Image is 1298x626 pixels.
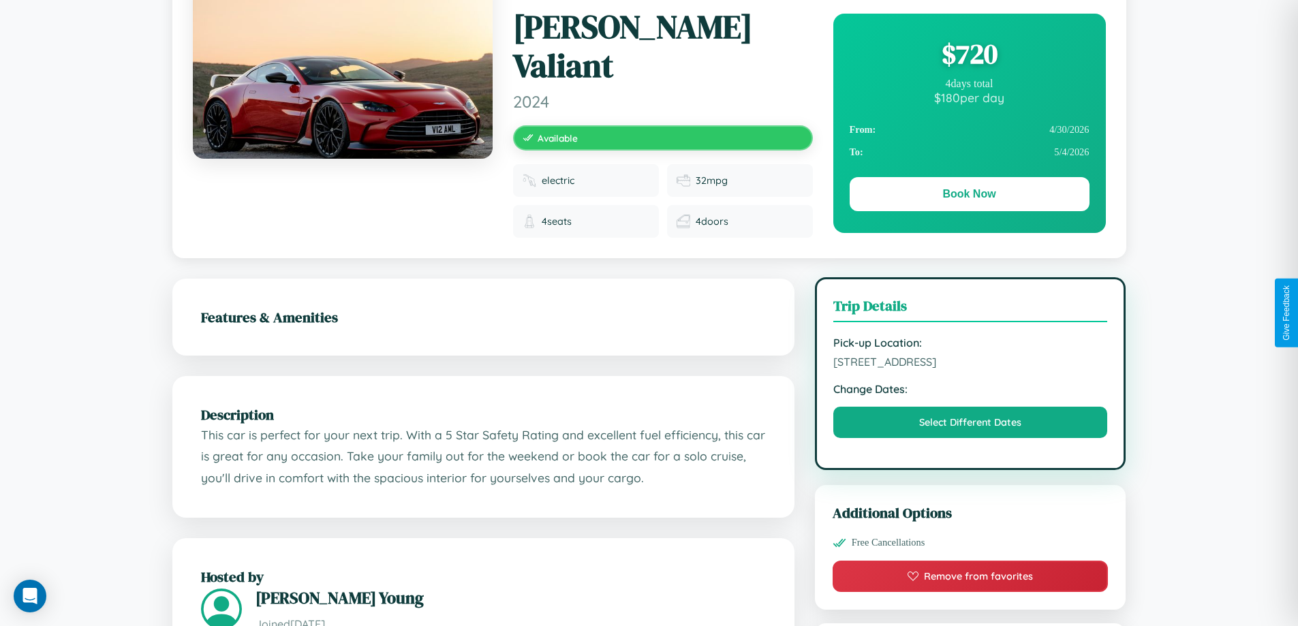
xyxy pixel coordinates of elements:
[256,586,766,609] h3: [PERSON_NAME] Young
[523,174,536,187] img: Fuel type
[542,174,574,187] span: electric
[833,296,1108,322] h3: Trip Details
[1282,285,1291,341] div: Give Feedback
[201,567,766,586] h2: Hosted by
[201,405,766,424] h2: Description
[696,215,728,228] span: 4 doors
[833,336,1108,349] strong: Pick-up Location:
[850,119,1090,141] div: 4 / 30 / 2026
[523,215,536,228] img: Seats
[201,307,766,327] h2: Features & Amenities
[201,424,766,489] p: This car is perfect for your next trip. With a 5 Star Safety Rating and excellent fuel efficiency...
[850,141,1090,163] div: 5 / 4 / 2026
[850,124,876,136] strong: From:
[833,355,1108,369] span: [STREET_ADDRESS]
[852,537,925,548] span: Free Cancellations
[696,174,728,187] span: 32 mpg
[850,177,1090,211] button: Book Now
[677,215,690,228] img: Doors
[14,580,46,612] div: Open Intercom Messenger
[850,78,1090,90] div: 4 days total
[850,146,863,158] strong: To:
[833,407,1108,438] button: Select Different Dates
[833,382,1108,396] strong: Change Dates:
[677,174,690,187] img: Fuel efficiency
[833,503,1109,522] h3: Additional Options
[850,35,1090,72] div: $ 720
[542,215,572,228] span: 4 seats
[850,90,1090,105] div: $ 180 per day
[513,91,813,112] span: 2024
[538,132,578,144] span: Available
[833,561,1109,592] button: Remove from favorites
